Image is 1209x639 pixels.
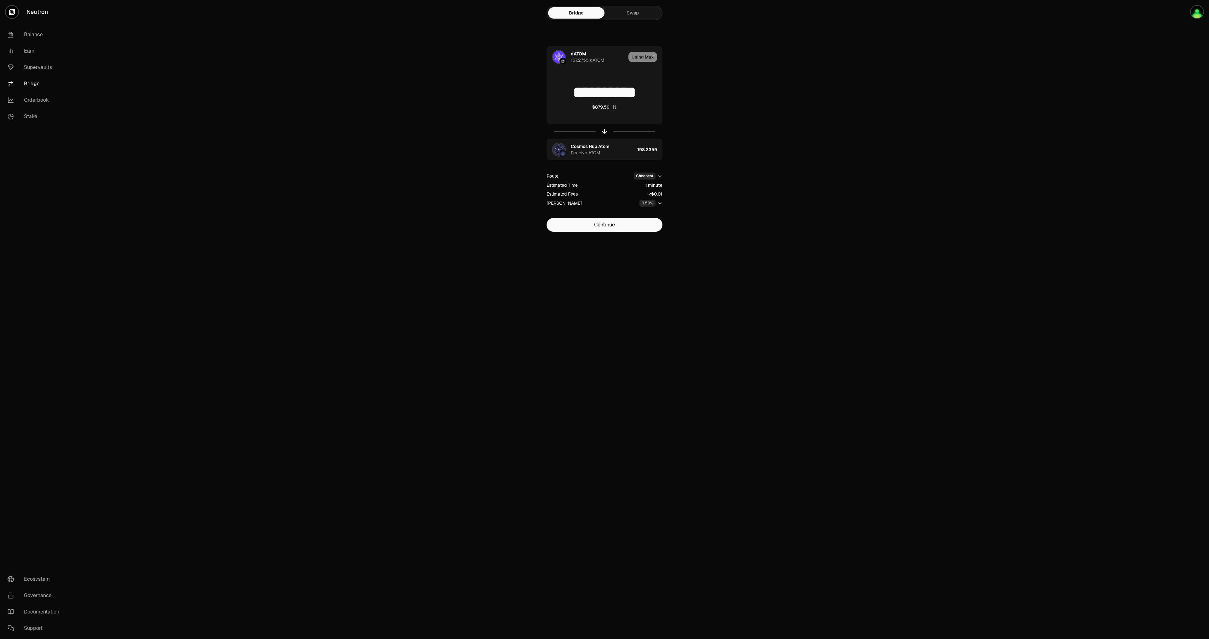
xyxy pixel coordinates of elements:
img: ATOM Logo [553,143,565,156]
a: Swap [604,7,661,19]
div: 0.50% [639,200,656,207]
button: Cheapest [634,173,662,180]
div: Estimated Time [547,182,578,188]
img: Neutron Logo [560,58,566,64]
img: Staking [1191,6,1203,18]
button: Continue [547,218,662,232]
button: 0.50% [639,200,662,207]
a: Documentation [3,604,68,620]
a: Supervaults [3,59,68,76]
div: dATOM [571,51,586,57]
div: [PERSON_NAME] [547,200,582,206]
div: 1 minute [645,182,662,188]
div: $879.59 [592,104,610,110]
button: $879.59 [592,104,617,110]
div: <$0.01 [649,191,662,197]
a: Bridge [3,76,68,92]
div: 198.2359 [637,139,662,160]
div: dATOM LogoNeutron LogodATOM167.2755 dATOM [547,46,626,68]
img: dATOM Logo [553,51,565,63]
img: Cosmos Hub Logo [560,151,566,157]
a: Bridge [548,7,604,19]
a: Ecosystem [3,571,68,587]
a: Orderbook [3,92,68,108]
a: Governance [3,587,68,604]
a: Balance [3,26,68,43]
div: Cheapest [634,173,656,180]
a: Support [3,620,68,636]
div: Cosmos Hub Atom [571,143,609,150]
div: Route [547,173,559,179]
div: 167.2755 dATOM [571,57,604,63]
a: Earn [3,43,68,59]
button: ATOM LogoCosmos Hub LogoCosmos Hub AtomReceive ATOM198.2359 [547,139,662,160]
div: Receive ATOM [571,150,600,156]
div: Estimated Fees [547,191,578,197]
div: ATOM LogoCosmos Hub LogoCosmos Hub AtomReceive ATOM [547,139,635,160]
a: Stake [3,108,68,125]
